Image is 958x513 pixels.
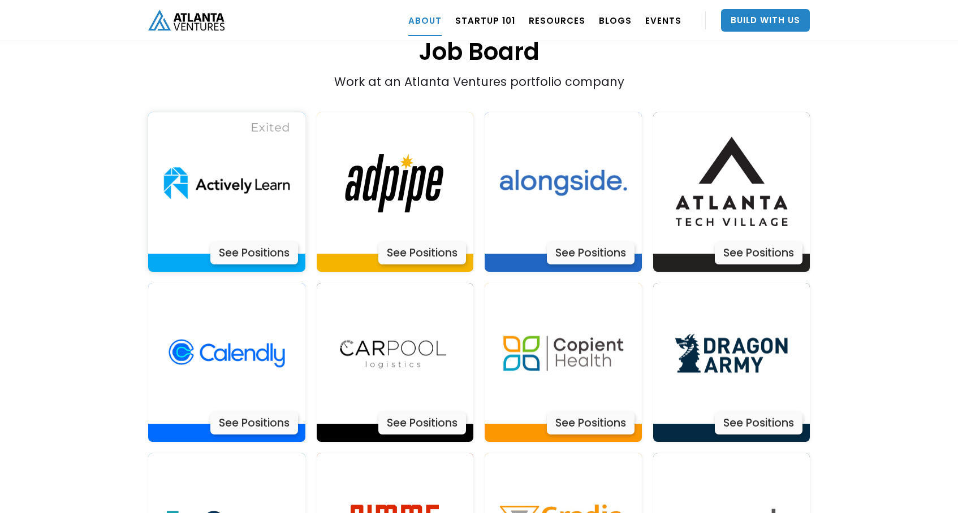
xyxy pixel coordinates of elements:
a: Actively LearnSee Positions [148,112,305,272]
img: Actively Learn [156,112,297,254]
a: Build With Us [721,9,810,32]
a: Actively LearnSee Positions [485,112,642,272]
div: See Positions [547,242,635,264]
div: See Positions [378,242,466,264]
img: Actively Learn [156,283,297,424]
img: Actively Learn [493,283,634,424]
a: Actively LearnSee Positions [317,112,474,272]
div: See Positions [715,242,802,264]
div: See Positions [378,412,466,434]
a: RESOURCES [529,5,585,36]
div: See Positions [715,412,802,434]
div: See Positions [547,412,635,434]
div: See Positions [210,242,298,264]
img: Actively Learn [493,112,634,254]
img: Actively Learn [661,112,802,254]
a: Actively LearnSee Positions [148,283,305,442]
a: EVENTS [645,5,681,36]
img: Actively Learn [324,112,465,254]
div: See Positions [210,412,298,434]
a: Actively LearnSee Positions [317,283,474,442]
img: Actively Learn [324,283,465,424]
a: Startup 101 [455,5,515,36]
img: Actively Learn [661,283,802,424]
a: Actively LearnSee Positions [485,283,642,442]
a: Actively LearnSee Positions [653,283,810,442]
a: BLOGS [599,5,632,36]
a: ABOUT [408,5,442,36]
a: Actively LearnSee Positions [653,112,810,272]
